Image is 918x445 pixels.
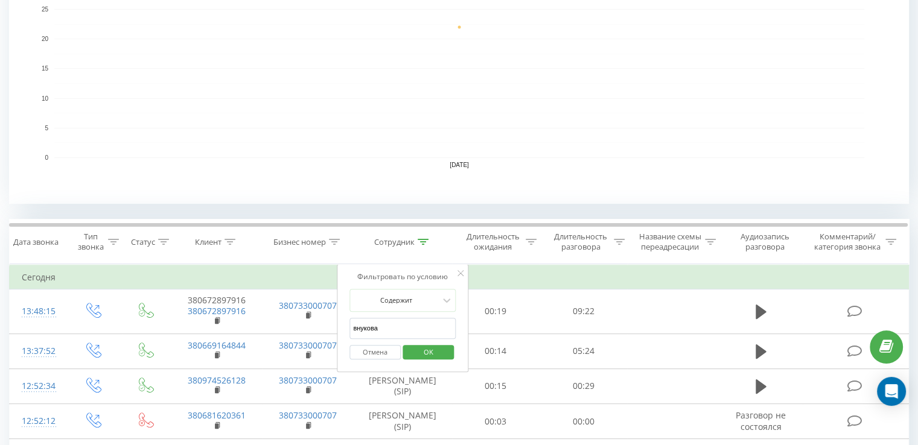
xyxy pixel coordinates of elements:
div: Комментарий/категория звонка [812,232,882,252]
a: 380733000707 [279,339,337,351]
div: Статус [131,237,155,247]
span: Разговор не состоялся [736,409,786,432]
td: 05:24 [540,333,627,368]
div: 12:52:34 [22,374,54,398]
td: 00:29 [540,368,627,403]
div: Open Intercom Messenger [877,377,906,406]
div: 12:52:12 [22,409,54,433]
div: 13:48:15 [22,300,54,323]
a: 380733000707 [279,409,337,421]
text: 0 [45,154,48,161]
div: Дата звонка [13,237,59,247]
div: Бизнес номер [273,237,326,247]
div: Длительность разговора [550,232,611,252]
div: Аудиозапись разговора [730,232,800,252]
input: Введите значение [349,318,456,339]
button: OK [403,345,454,360]
td: 00:00 [540,404,627,439]
text: 15 [42,66,49,72]
div: Название схемы переадресации [639,232,702,252]
button: Отмена [349,345,401,360]
text: 10 [42,95,49,102]
text: 20 [42,36,49,42]
td: 09:22 [540,289,627,334]
a: 380681620361 [188,409,246,421]
td: 00:14 [452,333,540,368]
td: 00:03 [452,404,540,439]
a: 380974526128 [188,374,246,386]
div: 13:37:52 [22,339,54,363]
text: 25 [42,6,49,13]
div: Клиент [195,237,222,247]
a: 380733000707 [279,300,337,311]
td: [PERSON_NAME] (SIP) [354,404,452,439]
a: 380733000707 [279,374,337,386]
text: [DATE] [450,162,469,168]
div: Сотрудник [374,237,415,247]
a: 380669164844 [188,339,246,351]
div: Длительность ожидания [463,232,523,252]
td: Сегодня [10,265,909,289]
div: Тип звонка [76,232,104,252]
td: [PERSON_NAME] (SIP) [354,368,452,403]
text: 5 [45,125,48,131]
td: 00:15 [452,368,540,403]
a: 380672897916 [188,305,246,317]
td: 380672897916 [171,289,262,334]
div: Фильтровать по условию [349,271,456,283]
span: OK [412,342,445,361]
td: 00:19 [452,289,540,334]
